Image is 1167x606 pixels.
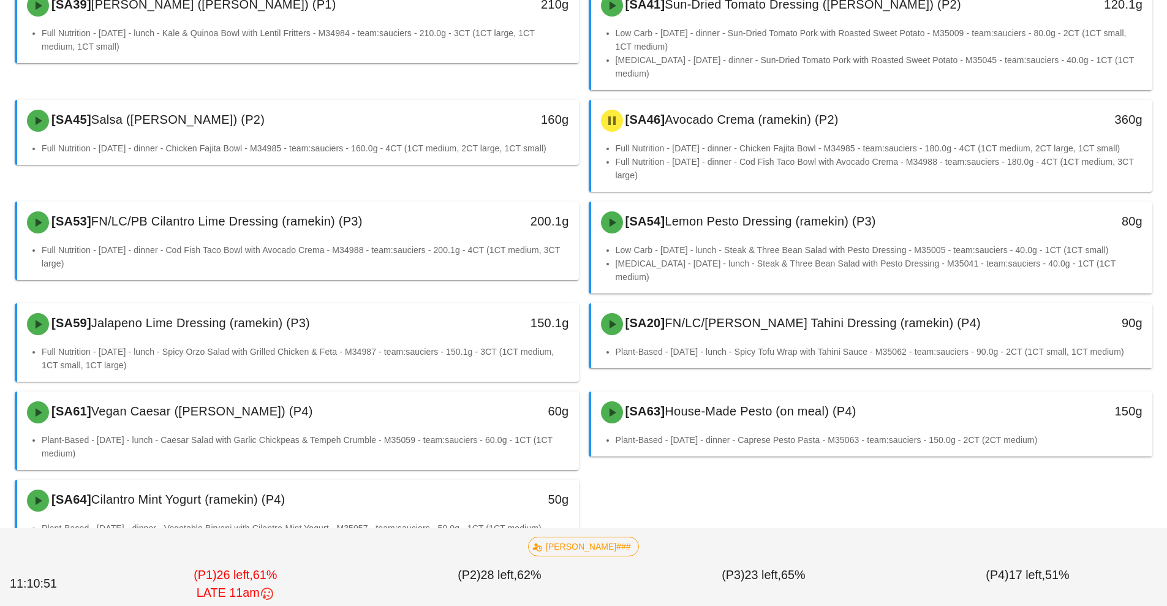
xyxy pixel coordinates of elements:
li: Plant-Based - [DATE] - dinner - Caprese Pesto Pasta - M35063 - team:sauciers - 150.0g - 2CT (2CT ... [616,433,1143,447]
div: 90g [1018,313,1142,333]
span: [SA61] [49,404,91,418]
li: Full Nutrition - [DATE] - dinner - Chicken Fajita Bowl - M34985 - team:sauciers - 180.0g - 4CT (1... [616,142,1143,155]
span: 28 left, [481,568,517,581]
span: Jalapeno Lime Dressing (ramekin) (P3) [91,316,310,330]
li: Full Nutrition - [DATE] - lunch - Kale & Quinoa Bowl with Lentil Fritters - M34984 - team:saucier... [42,26,569,53]
span: [SA45] [49,113,91,126]
span: FN/LC/[PERSON_NAME] Tahini Dressing (ramekin) (P4) [665,316,981,330]
span: [SA64] [49,493,91,506]
span: Salsa ([PERSON_NAME]) (P2) [91,113,265,126]
span: 23 left, [745,568,781,581]
li: Low Carb - [DATE] - dinner - Sun-Dried Tomato Pork with Roasted Sweet Potato - M35009 - team:sauc... [616,26,1143,53]
li: [MEDICAL_DATA] - [DATE] - lunch - Steak & Three Bean Salad with Pesto Dressing - M35041 - team:sa... [616,257,1143,284]
div: (P2) 62% [368,564,632,605]
div: 360g [1018,110,1142,129]
span: Avocado Crema (ramekin) (P2) [665,113,838,126]
span: [SA63] [623,404,665,418]
div: (P4) 51% [896,564,1160,605]
span: Vegan Caesar ([PERSON_NAME]) (P4) [91,404,313,418]
span: House-Made Pesto (on meal) (P4) [665,404,856,418]
div: 150g [1018,401,1142,421]
li: Full Nutrition - [DATE] - dinner - Cod Fish Taco Bowl with Avocado Crema - M34988 - team:sauciers... [42,243,569,270]
span: FN/LC/PB Cilantro Lime Dressing (ramekin) (P3) [91,214,363,228]
span: [PERSON_NAME]### [536,537,631,556]
div: (P1) 61% [104,564,368,605]
span: Lemon Pesto Dressing (ramekin) (P3) [665,214,875,228]
div: 80g [1018,211,1142,231]
div: (P3) 65% [632,564,896,605]
span: [SA54] [623,214,665,228]
div: 11:10:51 [7,572,104,596]
span: [SA20] [623,316,665,330]
span: [SA59] [49,316,91,330]
li: Plant-Based - [DATE] - dinner - Vegetable Biryani with Cilantro-Mint Yogurt - M35057 - team:sauci... [42,521,569,535]
li: Low Carb - [DATE] - lunch - Steak & Three Bean Salad with Pesto Dressing - M35005 - team:sauciers... [616,243,1143,257]
span: [SA46] [623,113,665,126]
li: Full Nutrition - [DATE] - lunch - Spicy Orzo Salad with Grilled Chicken & Feta - M34987 - team:sa... [42,345,569,372]
div: 50g [444,490,568,509]
div: 150.1g [444,313,568,333]
li: Full Nutrition - [DATE] - dinner - Cod Fish Taco Bowl with Avocado Crema - M34988 - team:sauciers... [616,155,1143,182]
div: 160g [444,110,568,129]
li: Plant-Based - [DATE] - lunch - Caesar Salad with Garlic Chickpeas & Tempeh Crumble - M35059 - tea... [42,433,569,460]
li: [MEDICAL_DATA] - [DATE] - dinner - Sun-Dried Tomato Pork with Roasted Sweet Potato - M35045 - tea... [616,53,1143,80]
span: Cilantro Mint Yogurt (ramekin) (P4) [91,493,285,506]
span: 26 left, [216,568,252,581]
li: Plant-Based - [DATE] - lunch - Spicy Tofu Wrap with Tahini Sauce - M35062 - team:sauciers - 90.0g... [616,345,1143,358]
span: 17 left, [1009,568,1045,581]
div: 60g [444,401,568,421]
div: LATE 11am [106,584,365,602]
li: Full Nutrition - [DATE] - dinner - Chicken Fajita Bowl - M34985 - team:sauciers - 160.0g - 4CT (1... [42,142,569,155]
div: 200.1g [444,211,568,231]
span: [SA53] [49,214,91,228]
